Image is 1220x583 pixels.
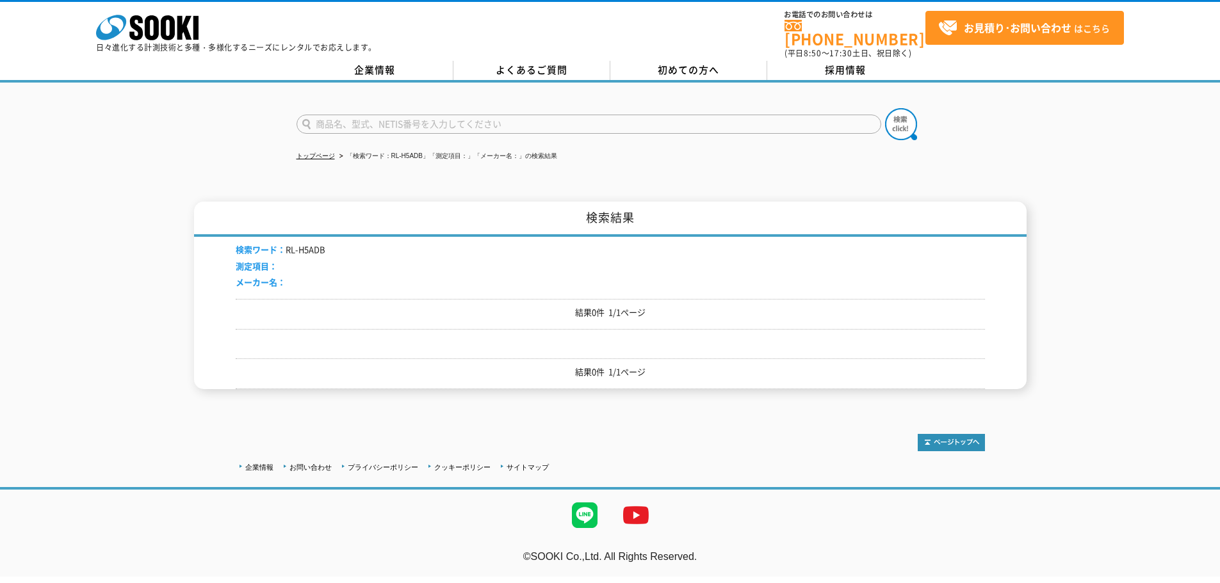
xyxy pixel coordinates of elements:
span: 8:50 [804,47,822,59]
a: 企業情報 [245,463,273,471]
a: お問い合わせ [289,463,332,471]
strong: お見積り･お問い合わせ [964,20,1071,35]
a: プライバシーポリシー [348,463,418,471]
a: [PHONE_NUMBER] [785,20,925,46]
p: 結果0件 1/1ページ [236,306,985,319]
img: LINE [559,490,610,541]
li: 「検索ワード：RL-H5ADB」「測定項目：」「メーカー名：」の検索結果 [337,150,557,163]
input: 商品名、型式、NETIS番号を入力してください [297,115,881,134]
a: トップページ [297,152,335,159]
p: 日々進化する計測技術と多種・多様化するニーズにレンタルでお応えします。 [96,44,377,51]
span: 17:30 [829,47,852,59]
img: YouTube [610,490,662,541]
span: (平日 ～ 土日、祝日除く) [785,47,911,59]
span: 検索ワード： [236,243,286,255]
a: クッキーポリシー [434,463,491,471]
img: トップページへ [918,434,985,451]
h1: 検索結果 [194,202,1027,237]
span: メーカー名： [236,276,286,288]
a: サイトマップ [507,463,549,471]
p: 結果0件 1/1ページ [236,365,985,379]
a: 採用情報 [767,61,924,80]
span: はこちら [938,19,1110,38]
span: 初めての方へ [658,63,719,77]
span: 測定項目： [236,260,277,272]
a: 企業情報 [297,61,453,80]
span: お電話でのお問い合わせは [785,11,925,19]
a: お見積り･お問い合わせはこちら [925,11,1124,45]
img: btn_search.png [885,108,917,140]
a: テストMail [1171,564,1220,575]
li: RL-H5ADB [236,243,325,257]
a: 初めての方へ [610,61,767,80]
a: よくあるご質問 [453,61,610,80]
